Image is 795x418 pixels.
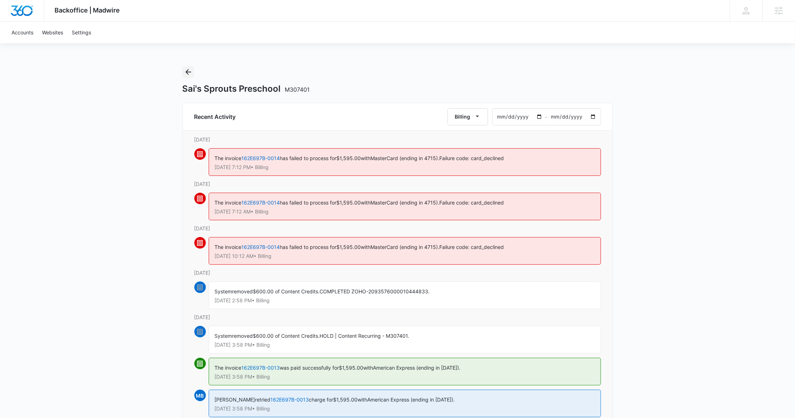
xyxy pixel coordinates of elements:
[242,200,280,206] a: 162E697B-0014
[337,244,361,250] span: $1,595.00
[253,288,320,294] span: $600.00 of Content Credits.
[333,397,358,403] span: $1,595.00
[194,225,601,232] p: [DATE]
[232,288,253,294] span: removed
[440,200,504,206] span: Failure code: card_declined
[440,155,504,161] span: Failure code: card_declined
[285,86,310,93] span: M307401
[280,244,337,250] span: has failed to process for
[271,397,309,403] a: 162E697B-0013
[183,66,194,78] button: Back
[215,155,242,161] span: The invoice
[339,365,364,371] span: $1,595.00
[242,244,280,250] a: 162E697B-0014
[361,200,371,206] span: with
[215,244,242,250] span: The invoice
[215,288,232,294] span: System
[255,397,271,403] span: retried
[371,200,440,206] span: MasterCard (ending in 4715).
[368,397,455,403] span: American Express (ending in [DATE]).
[215,397,255,403] span: [PERSON_NAME]
[194,313,601,321] p: [DATE]
[309,397,333,403] span: charge for
[242,155,280,161] a: 162E697B-0014
[38,21,67,43] a: Websites
[320,288,430,294] span: COMPLETED ZOHO-2093576000010444833.
[67,21,95,43] a: Settings
[194,136,601,143] p: [DATE]
[55,6,120,14] span: Backoffice | Madwire
[215,200,242,206] span: The invoice
[361,244,371,250] span: with
[242,365,280,371] a: 162E697B-0013
[337,200,361,206] span: $1,595.00
[361,155,371,161] span: with
[358,397,368,403] span: with
[337,155,361,161] span: $1,595.00
[215,342,595,347] p: [DATE] 3:58 PM • Billing
[215,406,595,411] p: [DATE] 3:58 PM • Billing
[7,21,38,43] a: Accounts
[371,155,440,161] span: MasterCard (ending in 4715).
[194,269,601,277] p: [DATE]
[215,374,595,379] p: [DATE] 3:58 PM • Billing
[232,333,253,339] span: removed
[215,333,232,339] span: System
[280,200,337,206] span: has failed to process for
[320,333,410,339] span: HOLD | Content Recurring - M307401.
[215,209,595,214] p: [DATE] 7:12 AM • Billing
[215,365,242,371] span: The invoice
[194,390,206,401] span: MB
[215,298,595,303] p: [DATE] 2:58 PM • Billing
[215,165,595,170] p: [DATE] 7:12 PM • Billing
[371,244,440,250] span: MasterCard (ending in 4715).
[280,155,337,161] span: has failed to process for
[364,365,373,371] span: with
[280,365,339,371] span: was paid successfully for
[215,254,595,259] p: [DATE] 10:12 AM • Billing
[194,112,236,121] h6: Recent Activity
[373,365,461,371] span: American Express (ending in [DATE]).
[183,83,310,94] h1: Sai's Sprouts Preschool
[194,180,601,188] p: [DATE]
[448,108,488,125] button: Billing
[440,244,504,250] span: Failure code: card_declined
[253,333,320,339] span: $600.00 of Content Credits.
[545,113,548,121] span: –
